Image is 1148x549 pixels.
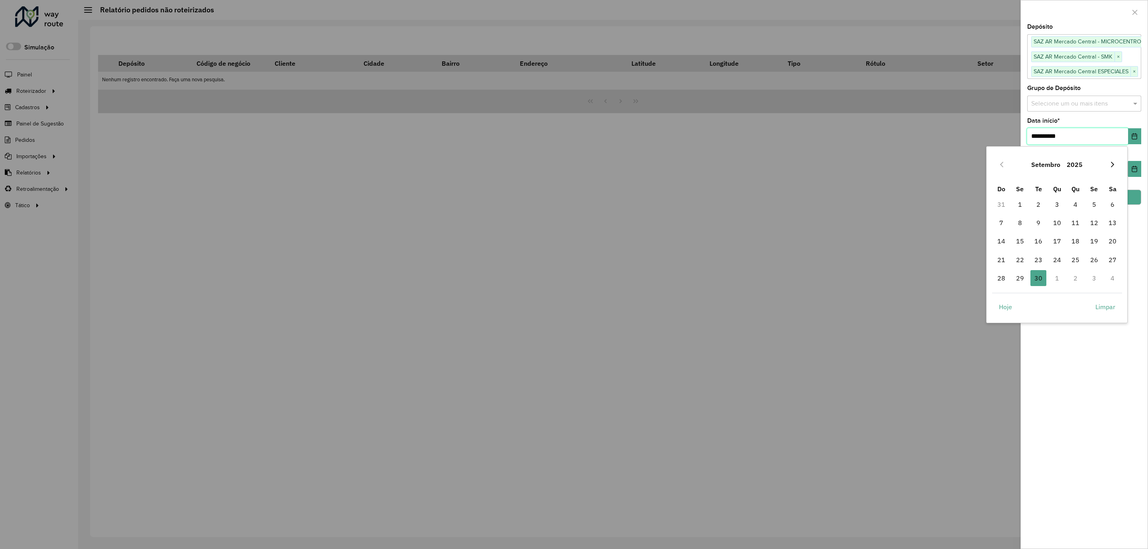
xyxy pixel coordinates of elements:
[1011,251,1030,269] td: 22
[1106,158,1119,171] button: Next Month
[1048,195,1067,214] td: 3
[1105,233,1120,249] span: 20
[1030,196,1046,212] span: 2
[1049,233,1065,249] span: 17
[1028,155,1063,174] button: Choose Month
[1032,67,1130,76] span: SAZ AR Mercado Central ESPECIALES
[1012,215,1028,231] span: 8
[1085,269,1104,287] td: 3
[1115,52,1122,62] span: ×
[1067,196,1083,212] span: 4
[1103,195,1122,214] td: 6
[1089,299,1122,315] button: Limpar
[1105,196,1120,212] span: 6
[993,215,1009,231] span: 7
[1027,22,1053,31] label: Depósito
[1032,37,1143,46] span: SAZ AR Mercado Central - MICROCENTRO
[1128,161,1141,177] button: Choose Date
[1012,252,1028,268] span: 22
[1029,214,1048,232] td: 9
[1066,251,1085,269] td: 25
[1085,214,1104,232] td: 12
[992,195,1011,214] td: 31
[1030,252,1046,268] span: 23
[1086,233,1102,249] span: 19
[1048,232,1067,250] td: 17
[1085,195,1104,214] td: 5
[1066,269,1085,287] td: 2
[1067,252,1083,268] span: 25
[1128,128,1141,144] button: Choose Date
[1029,232,1048,250] td: 16
[1086,215,1102,231] span: 12
[1130,67,1138,76] span: ×
[1063,155,1086,174] button: Choose Year
[1105,215,1120,231] span: 13
[1029,269,1048,287] td: 30
[1016,185,1024,193] span: Se
[997,185,1005,193] span: Do
[1048,251,1067,269] td: 24
[1086,252,1102,268] span: 26
[1049,215,1065,231] span: 10
[1066,214,1085,232] td: 11
[986,146,1128,323] div: Choose Date
[1030,270,1046,286] span: 30
[1066,232,1085,250] td: 18
[992,269,1011,287] td: 28
[1011,214,1030,232] td: 8
[1085,232,1104,250] td: 19
[993,270,1009,286] span: 28
[995,158,1008,171] button: Previous Month
[1103,214,1122,232] td: 13
[1049,196,1065,212] span: 3
[1095,302,1115,312] span: Limpar
[999,302,1012,312] span: Hoje
[1085,251,1104,269] td: 26
[1012,196,1028,212] span: 1
[1027,116,1060,125] label: Data início
[1103,269,1122,287] td: 4
[1053,185,1061,193] span: Qu
[1103,251,1122,269] td: 27
[1105,252,1120,268] span: 27
[1029,251,1048,269] td: 23
[1103,232,1122,250] td: 20
[992,232,1011,250] td: 14
[1012,270,1028,286] span: 29
[1090,185,1098,193] span: Se
[1071,185,1079,193] span: Qu
[1029,195,1048,214] td: 2
[992,251,1011,269] td: 21
[1109,185,1117,193] span: Sa
[1035,185,1042,193] span: Te
[1067,215,1083,231] span: 11
[992,299,1019,315] button: Hoje
[993,252,1009,268] span: 21
[1048,214,1067,232] td: 10
[1086,196,1102,212] span: 5
[1030,233,1046,249] span: 16
[1066,195,1085,214] td: 4
[1011,232,1030,250] td: 15
[1030,215,1046,231] span: 9
[1032,52,1115,61] span: SAZ AR Mercado Central - SMK
[1011,195,1030,214] td: 1
[1049,252,1065,268] span: 24
[1067,233,1083,249] span: 18
[1048,269,1067,287] td: 1
[1027,83,1081,93] label: Grupo de Depósito
[1011,269,1030,287] td: 29
[1012,233,1028,249] span: 15
[992,214,1011,232] td: 7
[993,233,1009,249] span: 14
